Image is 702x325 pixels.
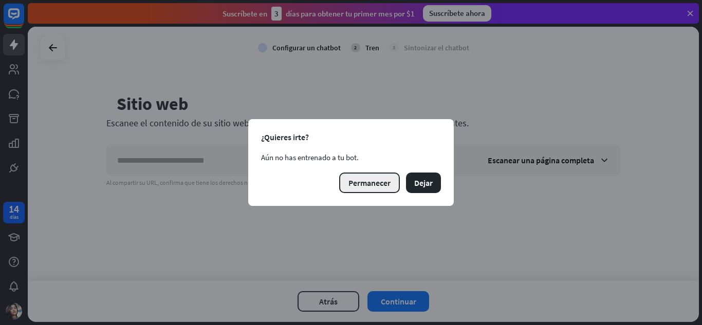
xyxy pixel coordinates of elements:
button: Permanecer [339,173,400,193]
font: Permanecer [348,178,391,188]
font: Aún no has entrenado a tu bot. [261,152,359,162]
button: Abrir el widget de chat LiveChat [8,4,39,35]
button: Dejar [406,173,441,193]
font: ¿Quieres irte? [261,132,309,142]
font: Dejar [414,178,433,188]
